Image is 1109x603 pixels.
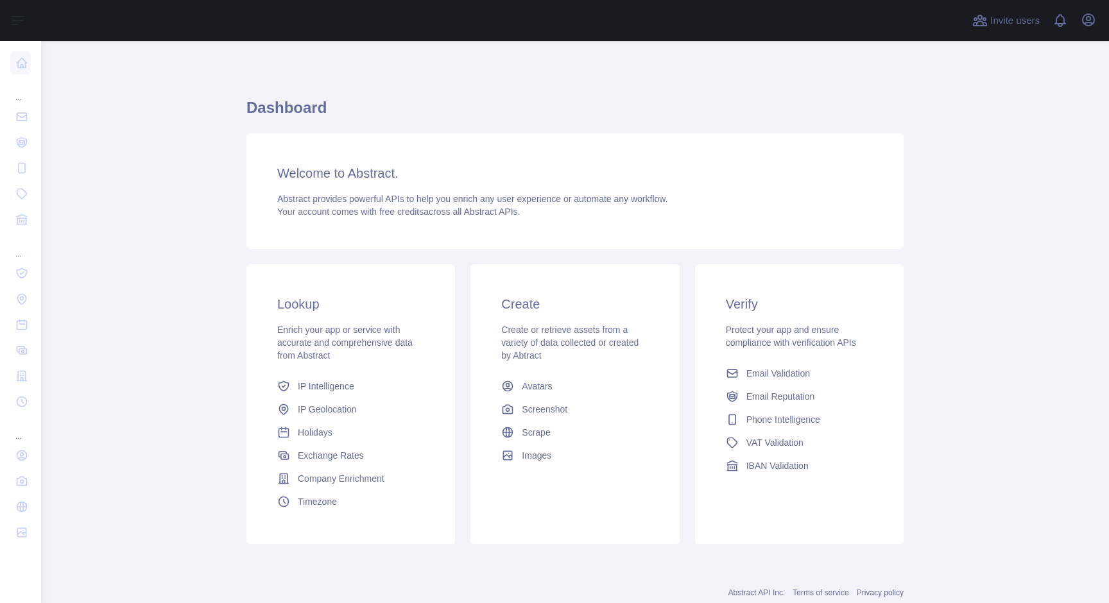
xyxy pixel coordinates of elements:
[721,431,878,454] a: VAT Validation
[721,362,878,385] a: Email Validation
[522,426,550,439] span: Scrape
[721,408,878,431] a: Phone Intelligence
[726,295,873,313] h3: Verify
[10,77,31,103] div: ...
[272,490,429,513] a: Timezone
[721,385,878,408] a: Email Reputation
[522,449,551,462] span: Images
[496,444,653,467] a: Images
[272,421,429,444] a: Holidays
[857,588,904,597] a: Privacy policy
[496,421,653,444] a: Scrape
[746,367,810,380] span: Email Validation
[277,295,424,313] h3: Lookup
[277,164,873,182] h3: Welcome to Abstract.
[298,472,384,485] span: Company Enrichment
[970,10,1042,31] button: Invite users
[272,444,429,467] a: Exchange Rates
[277,194,668,204] span: Abstract provides powerful APIs to help you enrich any user experience or automate any workflow.
[10,234,31,259] div: ...
[272,467,429,490] a: Company Enrichment
[721,454,878,477] a: IBAN Validation
[501,325,639,361] span: Create or retrieve assets from a variety of data collected or created by Abtract
[746,413,820,426] span: Phone Intelligence
[298,380,354,393] span: IP Intelligence
[726,325,856,348] span: Protect your app and ensure compliance with verification APIs
[277,207,520,217] span: Your account comes with across all Abstract APIs.
[793,588,848,597] a: Terms of service
[746,459,809,472] span: IBAN Validation
[298,403,357,416] span: IP Geolocation
[379,207,424,217] span: free credits
[277,325,413,361] span: Enrich your app or service with accurate and comprehensive data from Abstract
[272,398,429,421] a: IP Geolocation
[298,495,337,508] span: Timezone
[746,436,804,449] span: VAT Validation
[272,375,429,398] a: IP Intelligence
[501,295,648,313] h3: Create
[728,588,786,597] a: Abstract API Inc.
[496,375,653,398] a: Avatars
[522,380,552,393] span: Avatars
[522,403,567,416] span: Screenshot
[298,426,332,439] span: Holidays
[246,98,904,128] h1: Dashboard
[746,390,815,403] span: Email Reputation
[298,449,364,462] span: Exchange Rates
[10,416,31,441] div: ...
[496,398,653,421] a: Screenshot
[990,13,1040,28] span: Invite users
